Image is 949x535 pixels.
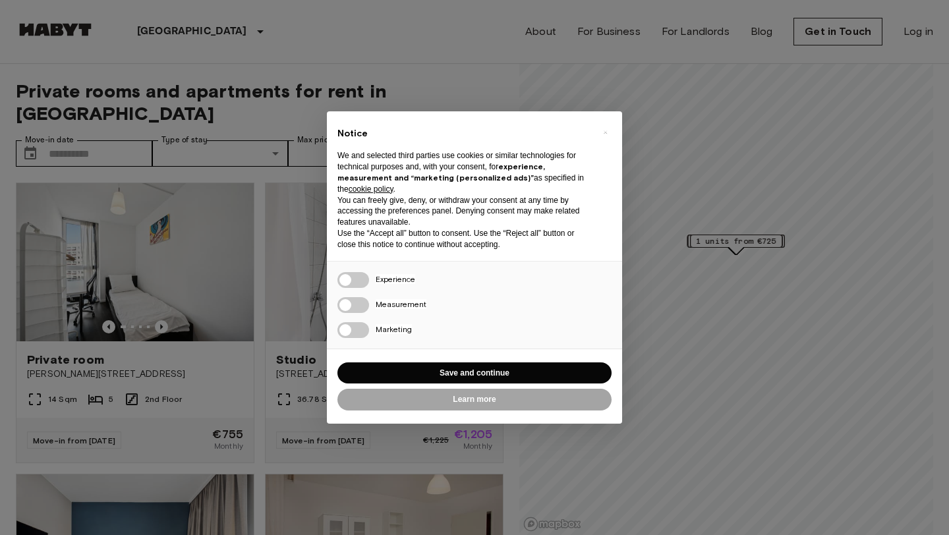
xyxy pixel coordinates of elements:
[376,274,415,284] span: Experience
[337,389,612,410] button: Learn more
[603,125,608,140] span: ×
[349,184,393,194] a: cookie policy
[376,324,412,334] span: Marketing
[376,299,426,309] span: Measurement
[337,362,612,384] button: Save and continue
[337,161,545,183] strong: experience, measurement and “marketing (personalized ads)”
[337,127,590,140] h2: Notice
[337,150,590,194] p: We and selected third parties use cookies or similar technologies for technical purposes and, wit...
[337,228,590,250] p: Use the “Accept all” button to consent. Use the “Reject all” button or close this notice to conti...
[337,195,590,228] p: You can freely give, deny, or withdraw your consent at any time by accessing the preferences pane...
[594,122,616,143] button: Close this notice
